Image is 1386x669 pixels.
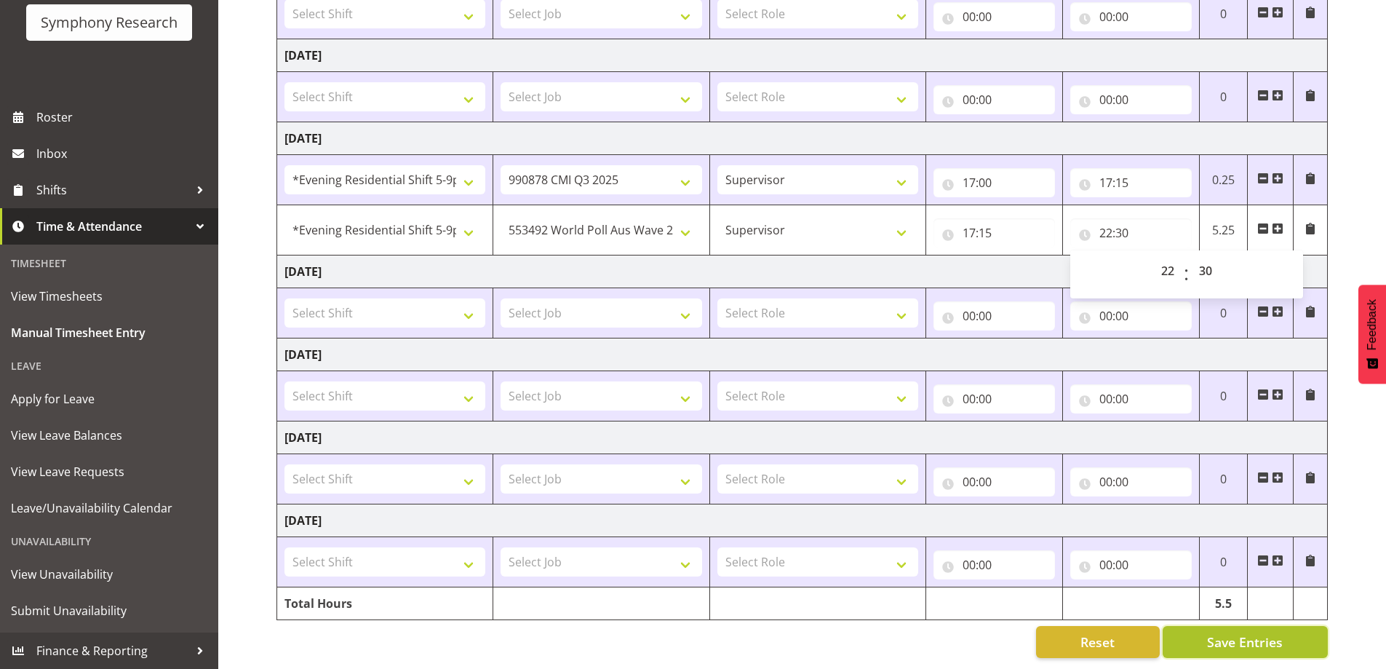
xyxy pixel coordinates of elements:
div: Leave [4,351,215,381]
span: Feedback [1366,299,1379,350]
td: 0 [1199,288,1248,339]
input: Click to select... [933,168,1055,197]
a: View Leave Balances [4,417,215,454]
div: Symphony Research [41,12,178,33]
button: Save Entries [1163,626,1328,658]
td: [DATE] [277,339,1328,371]
span: : [1184,256,1189,293]
input: Click to select... [1070,384,1192,413]
td: 0 [1199,454,1248,504]
td: [DATE] [277,504,1328,537]
span: Apply for Leave [11,388,207,410]
td: [DATE] [277,39,1328,72]
td: [DATE] [277,421,1328,454]
td: [DATE] [277,122,1328,155]
a: View Timesheets [4,278,215,314]
input: Click to select... [933,85,1055,114]
button: Reset [1036,626,1160,658]
span: View Unavailability [11,563,207,585]
span: Time & Attendance [36,215,189,237]
span: Save Entries [1207,633,1283,652]
input: Click to select... [933,218,1055,248]
input: Click to select... [1070,467,1192,496]
td: Total Hours [277,587,493,620]
input: Click to select... [1070,301,1192,330]
a: View Unavailability [4,556,215,593]
input: Click to select... [933,301,1055,330]
a: View Leave Requests [4,454,215,490]
a: Apply for Leave [4,381,215,417]
input: Click to select... [1070,2,1192,31]
span: View Leave Balances [11,424,207,446]
span: Submit Unavailability [11,600,207,622]
div: Timesheet [4,248,215,278]
td: 0 [1199,72,1248,122]
span: View Timesheets [11,285,207,307]
input: Click to select... [1070,168,1192,197]
input: Click to select... [933,550,1055,579]
td: 5.5 [1199,587,1248,620]
td: 0 [1199,371,1248,421]
button: Feedback - Show survey [1358,285,1386,384]
span: Leave/Unavailability Calendar [11,497,207,519]
input: Click to select... [1070,218,1192,248]
td: 0 [1199,537,1248,587]
a: Submit Unavailability [4,593,215,629]
input: Click to select... [933,467,1055,496]
span: Roster [36,106,211,128]
input: Click to select... [1070,85,1192,114]
span: Reset [1080,633,1115,652]
span: Shifts [36,179,189,201]
a: Leave/Unavailability Calendar [4,490,215,526]
div: Unavailability [4,526,215,556]
span: Manual Timesheet Entry [11,322,207,344]
input: Click to select... [1070,550,1192,579]
td: 0.25 [1199,155,1248,205]
input: Click to select... [933,2,1055,31]
span: View Leave Requests [11,461,207,483]
span: Inbox [36,143,211,165]
a: Manual Timesheet Entry [4,314,215,351]
span: Finance & Reporting [36,640,189,662]
td: [DATE] [277,256,1328,288]
td: 5.25 [1199,205,1248,256]
input: Click to select... [933,384,1055,413]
